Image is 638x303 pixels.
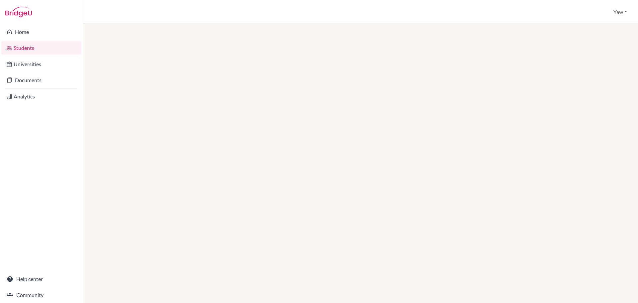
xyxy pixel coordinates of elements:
[1,74,81,87] a: Documents
[1,41,81,55] a: Students
[1,58,81,71] a: Universities
[1,288,81,302] a: Community
[610,6,630,18] button: Yaw
[1,272,81,286] a: Help center
[1,90,81,103] a: Analytics
[5,7,32,17] img: Bridge-U
[1,25,81,39] a: Home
